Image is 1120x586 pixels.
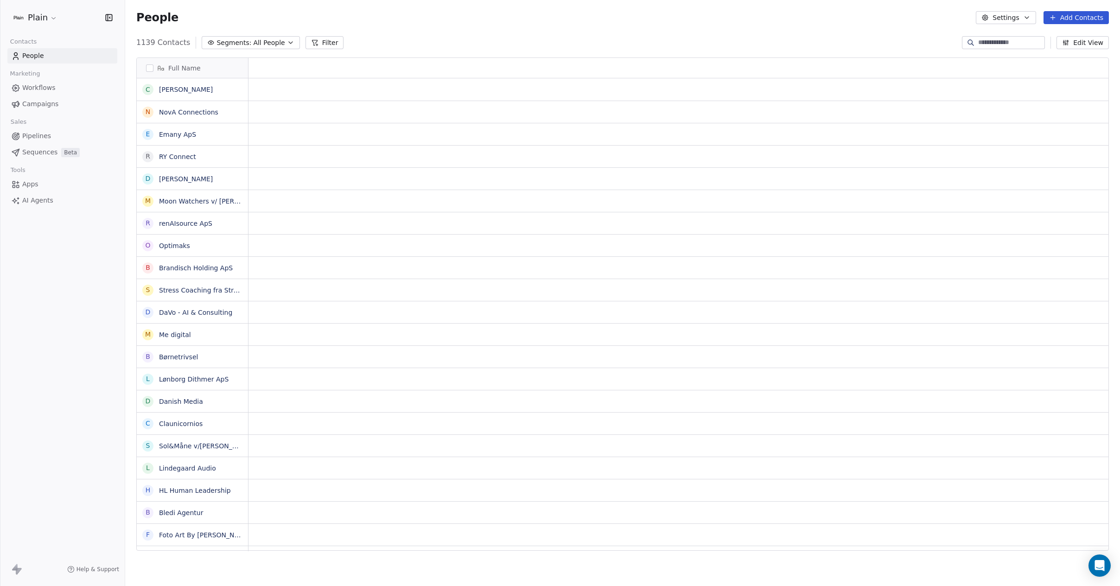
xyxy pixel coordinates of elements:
span: Sales [6,115,31,129]
a: Børnetrivsel [159,353,198,361]
button: Edit View [1056,36,1109,49]
div: C [146,85,150,95]
a: SequencesBeta [7,145,117,160]
div: C [146,419,150,428]
div: B [146,352,150,362]
a: Claunicornios [159,420,203,427]
a: DaVo - AI & Consulting [159,309,232,316]
div: S [146,285,150,295]
a: renAIsource ApS [159,220,212,227]
a: [PERSON_NAME] [159,175,213,183]
span: Sequences [22,147,57,157]
span: Beta [61,148,80,157]
span: Segments: [216,38,251,48]
div: L [146,374,150,384]
span: People [136,11,178,25]
span: All People [253,38,285,48]
div: O [145,241,150,250]
div: D [146,174,151,184]
a: Workflows [7,80,117,96]
button: Plain [11,10,59,25]
span: Plain [28,12,48,24]
div: N [146,107,150,117]
div: B [146,263,150,273]
a: Foto Art By [PERSON_NAME] [159,531,251,539]
a: Lindegaard Audio [159,465,216,472]
span: Apps [22,179,38,189]
a: Help & Support [67,566,119,573]
a: Optimaks [159,242,190,249]
div: S [146,441,150,451]
a: People [7,48,117,64]
div: Full Name [137,58,248,78]
span: Workflows [22,83,56,93]
div: R [146,152,150,161]
a: HL Human Leadership [159,487,231,494]
div: B [146,508,150,517]
a: Apps [7,177,117,192]
div: grid [137,78,248,551]
span: People [22,51,44,61]
span: Help & Support [76,566,119,573]
button: Add Contacts [1044,11,1109,24]
span: Tools [6,163,29,177]
div: E [146,129,150,139]
a: Stress Coaching fra Stress til styrke [159,287,274,294]
div: H [146,485,151,495]
span: Marketing [6,67,44,81]
a: Danish Media [159,398,203,405]
a: Emany ApS [159,131,196,138]
a: Brandisch Holding ApS [159,264,233,272]
button: Settings [976,11,1036,24]
div: D [146,307,151,317]
a: Campaigns [7,96,117,112]
div: r [146,218,150,228]
div: M [145,330,151,339]
a: NovA Connections [159,108,218,116]
img: Plain-Logo-Tile.png [13,12,24,23]
a: Lønborg Dithmer ApS [159,376,229,383]
a: Me digital [159,331,191,338]
span: Contacts [6,35,41,49]
a: Moon Watchers v/ [PERSON_NAME] [159,197,273,205]
div: D [146,396,151,406]
a: Pipelines [7,128,117,144]
span: 1139 Contacts [136,37,190,48]
div: L [146,463,150,473]
span: Campaigns [22,99,58,109]
a: AI Agents [7,193,117,208]
span: Full Name [168,64,201,73]
a: [PERSON_NAME] [159,86,213,93]
div: F [146,530,150,540]
a: Bledi Agentur [159,509,203,516]
span: Pipelines [22,131,51,141]
button: Filter [305,36,344,49]
div: M [145,196,151,206]
a: Sol&Måne v/[PERSON_NAME] [159,442,254,450]
span: AI Agents [22,196,53,205]
div: Open Intercom Messenger [1088,554,1111,577]
a: RY Connect [159,153,196,160]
